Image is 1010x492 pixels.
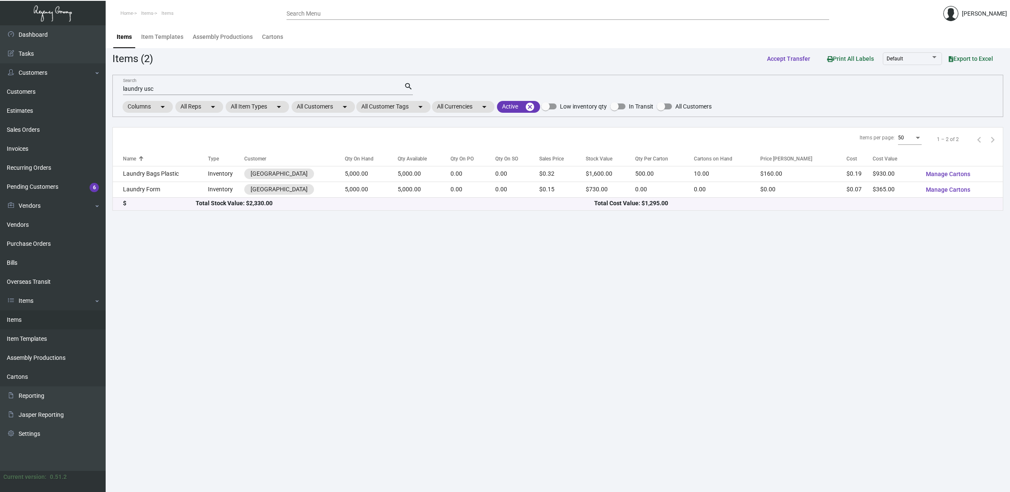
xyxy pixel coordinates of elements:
[208,182,244,197] td: Inventory
[404,82,413,92] mat-icon: search
[112,51,153,66] div: Items (2)
[398,155,451,163] div: Qty Available
[898,135,904,141] span: 50
[694,166,761,182] td: 10.00
[560,101,607,111] span: Low inventory qty
[495,155,539,163] div: Qty On SO
[760,51,817,66] button: Accept Transfer
[123,101,173,113] mat-chip: Columns
[450,182,495,197] td: 0.00
[873,166,919,182] td: $930.00
[635,182,694,197] td: 0.00
[760,155,846,163] div: Price [PERSON_NAME]
[586,166,635,182] td: $1,600.00
[208,102,218,112] mat-icon: arrow_drop_down
[942,51,1000,66] button: Export to Excel
[926,171,970,177] span: Manage Cartons
[450,155,474,163] div: Qty On PO
[113,166,208,182] td: Laundry Bags Plastic
[694,155,732,163] div: Cartons on Hand
[972,133,986,146] button: Previous page
[292,101,355,113] mat-chip: All Customers
[898,135,922,141] mat-select: Items per page:
[208,155,244,163] div: Type
[193,33,253,41] div: Assembly Productions
[539,155,586,163] div: Sales Price
[525,102,535,112] mat-icon: cancel
[432,101,494,113] mat-chip: All Currencies
[345,182,397,197] td: 5,000.00
[479,102,489,112] mat-icon: arrow_drop_down
[962,9,1007,18] div: [PERSON_NAME]
[123,155,208,163] div: Name
[919,166,977,182] button: Manage Cartons
[345,155,374,163] div: Qty On Hand
[274,102,284,112] mat-icon: arrow_drop_down
[161,11,174,16] span: Items
[949,55,993,62] span: Export to Excel
[262,33,283,41] div: Cartons
[398,166,451,182] td: 5,000.00
[123,199,196,208] div: $
[760,155,812,163] div: Price [PERSON_NAME]
[495,155,518,163] div: Qty On SO
[629,101,653,111] span: In Transit
[495,182,539,197] td: 0.00
[873,155,919,163] div: Cost Value
[846,166,873,182] td: $0.19
[675,101,712,111] span: All Customers
[208,166,244,182] td: Inventory
[196,199,594,208] div: Total Stock Value: $2,330.00
[251,185,308,194] div: [GEOGRAPHIC_DATA]
[694,182,761,197] td: 0.00
[539,182,586,197] td: $0.15
[846,182,873,197] td: $0.07
[208,155,219,163] div: Type
[635,155,694,163] div: Qty Per Carton
[495,166,539,182] td: 0.00
[586,155,635,163] div: Stock Value
[113,182,208,197] td: Laundry Form
[141,33,183,41] div: Item Templates
[123,155,136,163] div: Name
[919,182,977,197] button: Manage Cartons
[450,155,495,163] div: Qty On PO
[415,102,426,112] mat-icon: arrow_drop_down
[846,155,873,163] div: Cost
[635,155,668,163] div: Qty Per Carton
[943,6,958,21] img: admin@bootstrapmaster.com
[3,473,46,481] div: Current version:
[926,186,970,193] span: Manage Cartons
[760,182,846,197] td: $0.00
[846,155,857,163] div: Cost
[873,182,919,197] td: $365.00
[345,155,397,163] div: Qty On Hand
[117,33,132,41] div: Items
[450,166,495,182] td: 0.00
[760,166,846,182] td: $160.00
[120,11,133,16] span: Home
[635,166,694,182] td: 500.00
[827,55,874,62] span: Print All Labels
[226,101,289,113] mat-chip: All Item Types
[539,166,586,182] td: $0.32
[873,155,897,163] div: Cost Value
[497,101,540,113] mat-chip: Active
[937,136,959,143] div: 1 – 2 of 2
[586,182,635,197] td: $730.00
[586,155,612,163] div: Stock Value
[986,133,999,146] button: Next page
[767,55,810,62] span: Accept Transfer
[175,101,223,113] mat-chip: All Reps
[398,182,451,197] td: 5,000.00
[50,473,67,481] div: 0.51.2
[158,102,168,112] mat-icon: arrow_drop_down
[887,56,903,62] span: Default
[251,169,308,178] div: [GEOGRAPHIC_DATA]
[345,166,397,182] td: 5,000.00
[594,199,993,208] div: Total Cost Value: $1,295.00
[820,51,881,66] button: Print All Labels
[141,11,153,16] span: Items
[398,155,427,163] div: Qty Available
[244,151,345,166] th: Customer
